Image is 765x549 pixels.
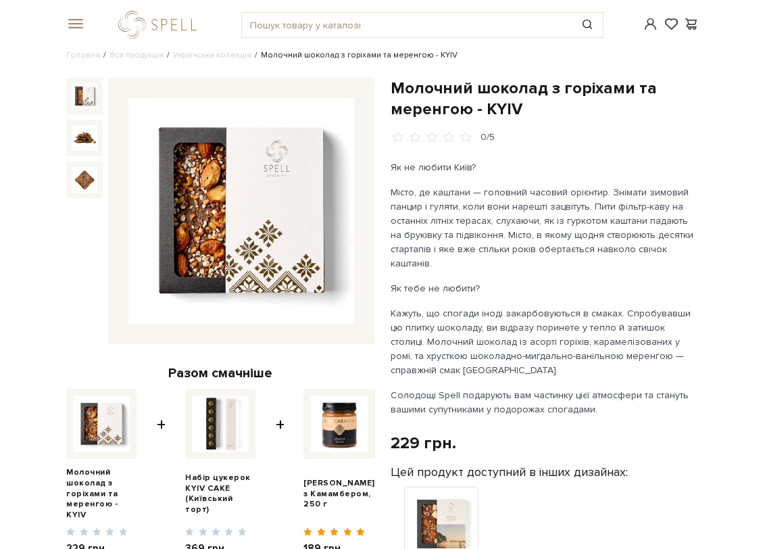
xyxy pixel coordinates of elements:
[73,396,130,452] img: Молочний шоколад з горіхами та меренгою - KYIV
[72,83,97,109] img: Молочний шоколад з горіхами та меренгою - KYIV
[66,467,137,520] a: Молочний шоколад з горіхами та меренгою - KYIV
[185,473,255,515] a: Набір цукерок KYIV CAKE (Київський торт)
[391,160,699,174] p: Як не любити Київ?
[66,364,374,382] div: Разом смачніше
[391,306,699,377] p: Кажуть, що спогади іноді закарбовуються в смаках. Спробувавши цю плитку шоколаду, ви відразу пори...
[72,167,97,193] img: Молочний шоколад з горіхами та меренгою - KYIV
[66,50,100,60] a: Головна
[72,125,97,151] img: Молочний шоколад з горіхами та меренгою - KYIV
[251,49,458,62] li: Молочний шоколад з горіхами та меренгою - KYIV
[118,11,203,39] a: logo
[391,185,699,270] p: Місто, де каштани — головний часовий орієнтир. Знімати зимовий панцир і гуляти, коли вони нарешті...
[572,13,603,37] button: Пошук товару у каталозі
[192,396,249,452] img: Набір цукерок KYIV CAKE (Київський торт)
[311,396,368,452] img: Карамель з Камамбером, 250 г
[128,98,354,324] img: Молочний шоколад з горіхами та меренгою - KYIV
[109,50,164,60] a: Вся продукція
[391,281,699,295] p: Як тебе не любити?
[173,50,251,60] a: Українська колекція
[391,78,699,120] h1: Молочний шоколад з горіхами та меренгою - KYIV
[480,131,495,144] div: 0/5
[242,13,572,37] input: Пошук товару у каталозі
[303,478,375,510] a: [PERSON_NAME] з Камамбером, 250 г
[391,433,456,454] div: 229 грн.
[391,464,628,480] label: Цей продукт доступний в інших дизайнах:
[391,388,699,416] p: Солодощі Spell подарують вам частинку цієї атмосфери та стануть вашими супутниками у подорожах сп...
